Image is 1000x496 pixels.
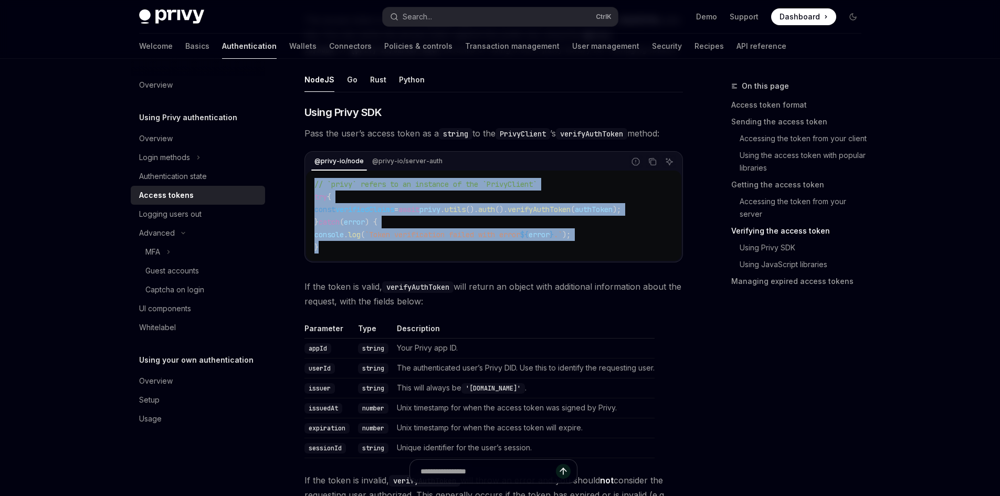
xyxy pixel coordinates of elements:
[358,443,388,453] code: string
[393,378,655,398] td: This will always be .
[370,67,386,92] div: Rust
[131,372,265,391] a: Overview
[358,343,388,354] code: string
[383,7,618,26] button: Open search
[139,394,160,406] div: Setup
[736,34,786,59] a: API reference
[550,230,554,239] span: }
[466,205,478,214] span: ().
[358,363,388,374] code: string
[335,205,394,214] span: verifiedClaims
[139,375,173,387] div: Overview
[145,283,204,296] div: Captcha on login
[365,217,377,227] span: ) {
[131,318,265,337] a: Whitelabel
[185,34,209,59] a: Basics
[139,151,190,164] div: Login methods
[304,323,354,339] th: Parameter
[304,67,334,92] div: NodeJS
[731,239,870,256] a: Using Privy SDK
[562,230,571,239] span: );
[439,128,472,140] code: string
[440,205,445,214] span: .
[520,230,529,239] span: ${
[495,205,508,214] span: ().
[730,12,759,22] a: Support
[314,217,319,227] span: }
[145,265,199,277] div: Guest accounts
[304,105,382,120] span: Using Privy SDK
[393,418,655,438] td: Unix timestamp for when the access token will expire.
[731,223,870,239] a: Verifying the access token
[529,230,550,239] span: error
[131,129,265,148] a: Overview
[731,113,870,130] a: Sending the access token
[314,180,537,189] span: // `privy` refers to an instance of the `PrivyClient`
[304,363,335,374] code: userId
[131,205,265,224] a: Logging users out
[131,280,265,299] a: Captcha on login
[419,205,440,214] span: privy
[771,8,836,25] a: Dashboard
[394,205,398,214] span: =
[222,34,277,59] a: Authentication
[139,34,173,59] a: Welcome
[139,170,207,183] div: Authentication state
[731,256,870,273] a: Using JavaScript libraries
[731,147,870,176] a: Using the access token with popular libraries
[508,205,571,214] span: verifyAuthToken
[304,343,331,354] code: appId
[572,34,639,59] a: User management
[327,192,331,202] span: {
[652,34,682,59] a: Security
[393,323,655,339] th: Description
[731,193,870,223] a: Accessing the token from your server
[139,111,237,124] h5: Using Privy authentication
[358,383,388,394] code: string
[304,403,342,414] code: issuedAt
[780,12,820,22] span: Dashboard
[348,230,361,239] span: log
[344,230,348,239] span: .
[646,155,659,168] button: Copy the contents from the code block
[139,208,202,220] div: Logging users out
[139,413,162,425] div: Usage
[131,409,265,428] a: Usage
[354,323,393,339] th: Type
[403,10,432,23] div: Search...
[596,13,612,21] span: Ctrl K
[304,423,350,434] code: expiration
[304,126,683,141] span: Pass the user’s access token as a to the ’s method:
[314,242,319,252] span: }
[496,128,550,140] code: PrivyClient
[461,383,525,394] code: '[DOMAIN_NAME]'
[393,438,655,458] td: Unique identifier for the user’s session.
[131,167,265,186] a: Authentication state
[361,230,365,239] span: (
[289,34,317,59] a: Wallets
[478,205,495,214] span: auth
[139,132,173,145] div: Overview
[662,155,676,168] button: Ask AI
[139,354,254,366] h5: Using your own authentication
[314,230,344,239] span: console
[304,383,335,394] code: issuer
[131,391,265,409] a: Setup
[556,128,627,140] code: verifyAuthToken
[696,12,717,22] a: Demo
[131,242,265,261] button: Toggle MFA section
[465,34,560,59] a: Transaction management
[131,299,265,318] a: UI components
[131,261,265,280] a: Guest accounts
[613,205,621,214] span: );
[304,279,683,309] span: If the token is valid, will return an object with additional information about the request, with ...
[399,67,425,92] div: Python
[629,155,643,168] button: Report incorrect code
[131,76,265,94] a: Overview
[393,398,655,418] td: Unix timestamp for when the access token was signed by Privy.
[139,227,175,239] div: Advanced
[445,205,466,214] span: utils
[393,338,655,358] td: Your Privy app ID.
[731,130,870,147] a: Accessing the token from your client
[358,403,388,414] code: number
